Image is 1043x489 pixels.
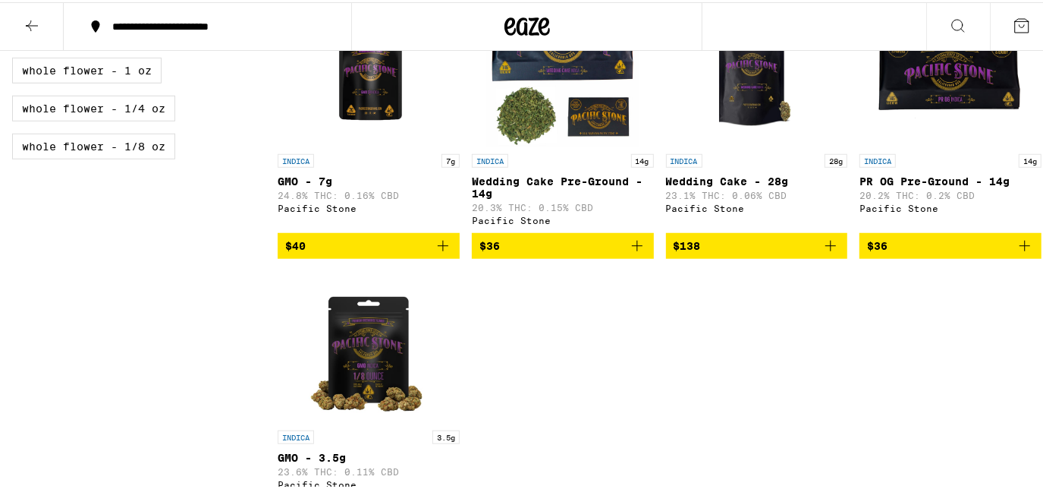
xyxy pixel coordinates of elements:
[1019,152,1041,166] p: 14g
[472,200,654,210] p: 20.3% THC: 0.15% CBD
[472,231,654,257] button: Add to bag
[285,238,306,250] span: $40
[859,152,896,166] p: INDICA
[293,269,445,421] img: Pacific Stone - GMO - 3.5g
[278,231,460,257] button: Add to bag
[472,152,508,166] p: INDICA
[859,201,1041,211] div: Pacific Stone
[666,188,848,198] p: 23.1% THC: 0.06% CBD
[34,11,65,24] span: Help
[278,428,314,442] p: INDICA
[12,55,162,81] label: Whole Flower - 1 oz
[432,428,460,442] p: 3.5g
[825,152,847,166] p: 28g
[859,173,1041,185] p: PR OG Pre-Ground - 14g
[859,231,1041,257] button: Add to bag
[674,238,701,250] span: $138
[666,152,702,166] p: INDICA
[278,201,460,211] div: Pacific Stone
[12,93,175,119] label: Whole Flower - 1/4 oz
[666,201,848,211] div: Pacific Stone
[278,478,460,487] div: Pacific Stone
[441,152,460,166] p: 7g
[472,213,654,223] div: Pacific Stone
[278,465,460,475] p: 23.6% THC: 0.11% CBD
[666,173,848,185] p: Wedding Cake - 28g
[472,173,654,197] p: Wedding Cake Pre-Ground - 14g
[859,188,1041,198] p: 20.2% THC: 0.2% CBD
[867,238,887,250] span: $36
[278,450,460,462] p: GMO - 3.5g
[631,152,654,166] p: 14g
[278,188,460,198] p: 24.8% THC: 0.16% CBD
[278,173,460,185] p: GMO - 7g
[12,131,175,157] label: Whole Flower - 1/8 oz
[479,238,500,250] span: $36
[666,231,848,257] button: Add to bag
[278,152,314,166] p: INDICA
